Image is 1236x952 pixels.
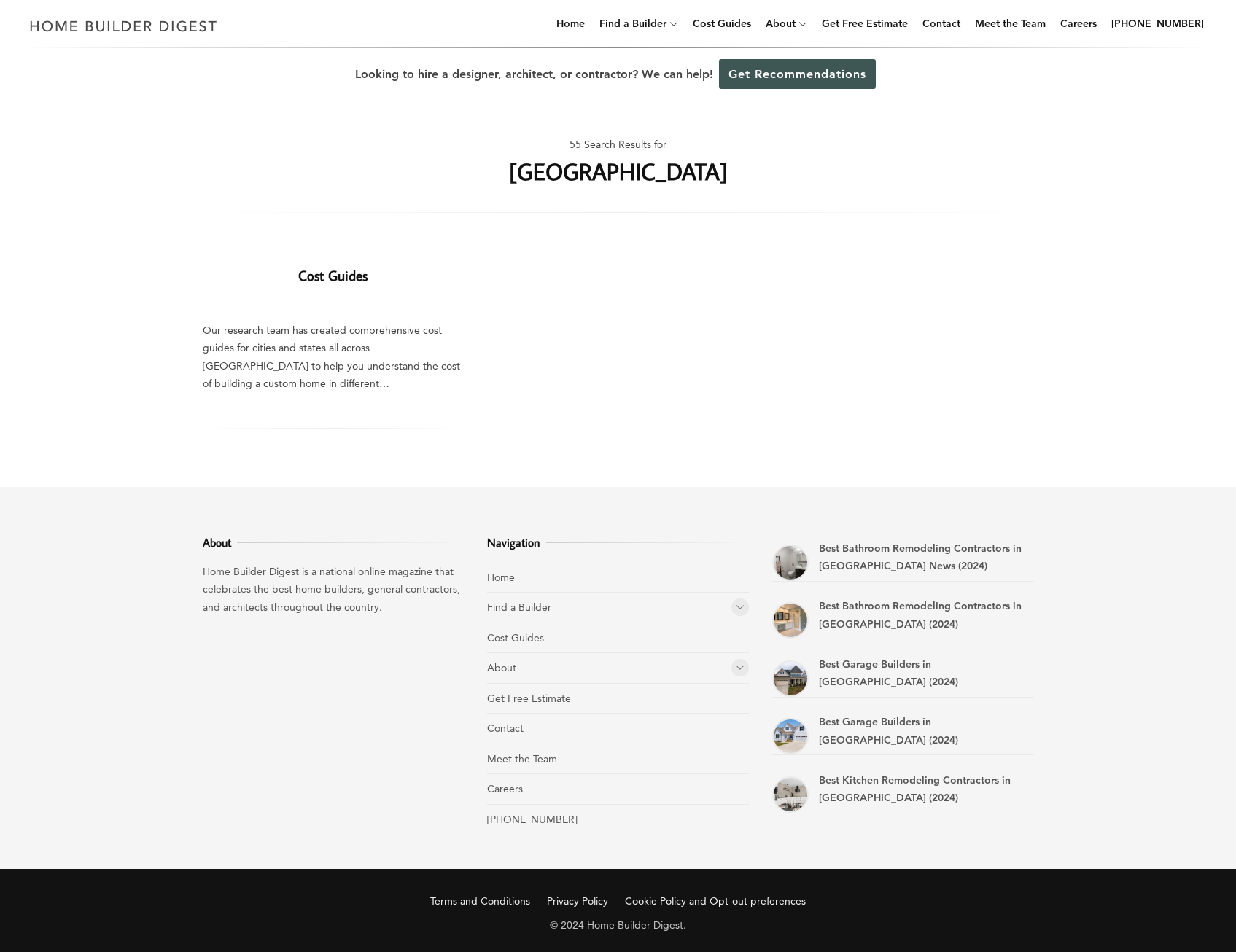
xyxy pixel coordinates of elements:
[956,847,1218,935] iframe: Drift Widget Chat Controller
[203,534,465,551] h3: About
[772,718,809,754] a: Best Garage Builders in Chesapeake (2024)
[23,12,224,40] img: Home Builder Digest
[719,59,876,89] a: Get Recommendations
[487,631,544,644] a: Cost Guides
[625,894,806,908] a: Cookie Policy and Opt-out preferences
[772,545,809,581] a: Best Bathroom Remodeling Contractors in Newport News (2024)
[298,266,368,284] a: Cost Guides
[570,136,666,154] span: 55 Search Results for
[487,782,523,795] a: Careers
[203,321,465,393] div: Our research team has created comprehensive cost guides for cities and states all across [GEOGRAP...
[487,661,516,674] a: About
[487,752,557,765] a: Meet the Team
[23,916,1213,935] p: © 2024 Home Builder Digest.
[819,773,1011,805] a: Best Kitchen Remodeling Contractors in [GEOGRAPHIC_DATA] (2024)
[487,601,551,614] a: Find a Builder
[547,894,608,908] a: Privacy Policy
[772,776,809,813] a: Best Kitchen Remodeling Contractors in Smithfield (2024)
[487,692,571,705] a: Get Free Estimate
[203,563,465,617] p: Home Builder Digest is a national online magazine that celebrates the best home builders, general...
[772,660,809,697] a: Best Garage Builders in Suffolk (2024)
[487,722,524,735] a: Contact
[772,602,809,639] a: Best Bathroom Remodeling Contractors in Norfolk (2024)
[819,715,958,746] a: Best Garage Builders in [GEOGRAPHIC_DATA] (2024)
[487,534,749,551] h3: Navigation
[819,658,958,689] a: Best Garage Builders in [GEOGRAPHIC_DATA] (2024)
[819,542,1022,573] a: Best Bathroom Remodeling Contractors in [GEOGRAPHIC_DATA] News (2024)
[819,599,1022,631] a: Best Bathroom Remodeling Contractors in [GEOGRAPHIC_DATA] (2024)
[487,813,578,826] a: [PHONE_NUMBER]
[509,154,728,189] h1: [GEOGRAPHIC_DATA]
[487,571,515,584] a: Home
[430,894,530,908] a: Terms and Conditions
